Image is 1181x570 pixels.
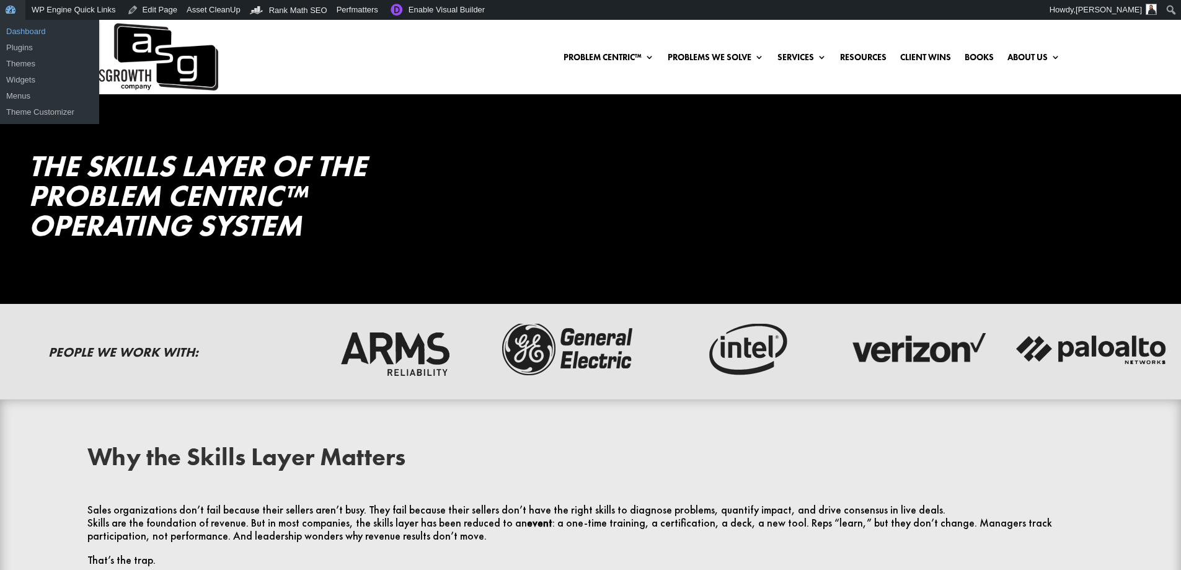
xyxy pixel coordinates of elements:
a: A Sales Growth Company Logo [71,20,218,94]
img: logo_orange.svg [20,20,30,30]
a: Client Wins [900,53,951,66]
img: tab_keywords_by_traffic_grey.svg [123,78,133,88]
span: Sales organizations don’t fail because their sellers aren’t busy. They fail because their sellers... [87,503,945,517]
span: : a one-time training, a certification, a deck, a new tool. Reps “learn,” but they don’t change. ... [87,516,1052,543]
div: v 4.0.25 [35,20,61,30]
a: Services [777,53,826,66]
span: That’s the trap. [87,553,156,567]
span: Rank Math SEO [269,6,327,15]
span: [PERSON_NAME] [1076,5,1142,14]
h1: The Skills Layer of the Problem Centric™ Operating System [29,151,504,247]
img: website_grey.svg [20,32,30,42]
div: Keywords by Traffic [137,79,209,87]
img: palato-networks-logo-dark [1014,318,1169,380]
a: Problem Centric™ [564,53,654,66]
img: verizon-logo-dark [840,318,995,380]
img: arms-reliability-logo-dark [317,318,472,380]
img: ASG Co. Logo [71,20,218,94]
img: ge-logo-dark [492,318,647,380]
h2: Why the Skills Layer Matters [87,445,1094,476]
a: Books [965,53,994,66]
div: Domain Overview [47,79,111,87]
b: event [527,516,552,530]
span: Skills are the foundation of revenue. But in most companies, the skills layer has been reduced to an [87,516,527,530]
img: intel-logo-dark [666,318,821,380]
div: Domain: [DOMAIN_NAME] [32,32,136,42]
a: Problems We Solve [668,53,764,66]
a: About Us [1007,53,1060,66]
img: tab_domain_overview_orange.svg [33,78,43,88]
a: Resources [840,53,887,66]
